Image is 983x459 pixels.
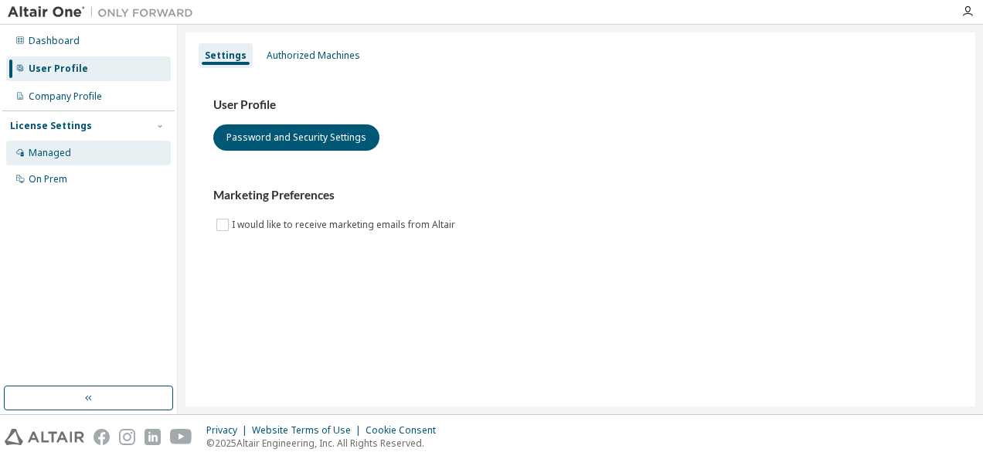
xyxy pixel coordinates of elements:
img: youtube.svg [170,429,192,445]
img: facebook.svg [94,429,110,445]
div: Cookie Consent [366,424,445,437]
p: © 2025 Altair Engineering, Inc. All Rights Reserved. [206,437,445,450]
img: Altair One [8,5,201,20]
div: On Prem [29,173,67,185]
label: I would like to receive marketing emails from Altair [232,216,458,234]
div: License Settings [10,120,92,132]
div: Website Terms of Use [252,424,366,437]
img: instagram.svg [119,429,135,445]
div: User Profile [29,63,88,75]
h3: User Profile [213,97,947,113]
button: Password and Security Settings [213,124,379,151]
div: Managed [29,147,71,159]
div: Authorized Machines [267,49,360,62]
div: Privacy [206,424,252,437]
h3: Marketing Preferences [213,188,947,203]
div: Company Profile [29,90,102,103]
img: linkedin.svg [145,429,161,445]
img: altair_logo.svg [5,429,84,445]
div: Settings [205,49,247,62]
div: Dashboard [29,35,80,47]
